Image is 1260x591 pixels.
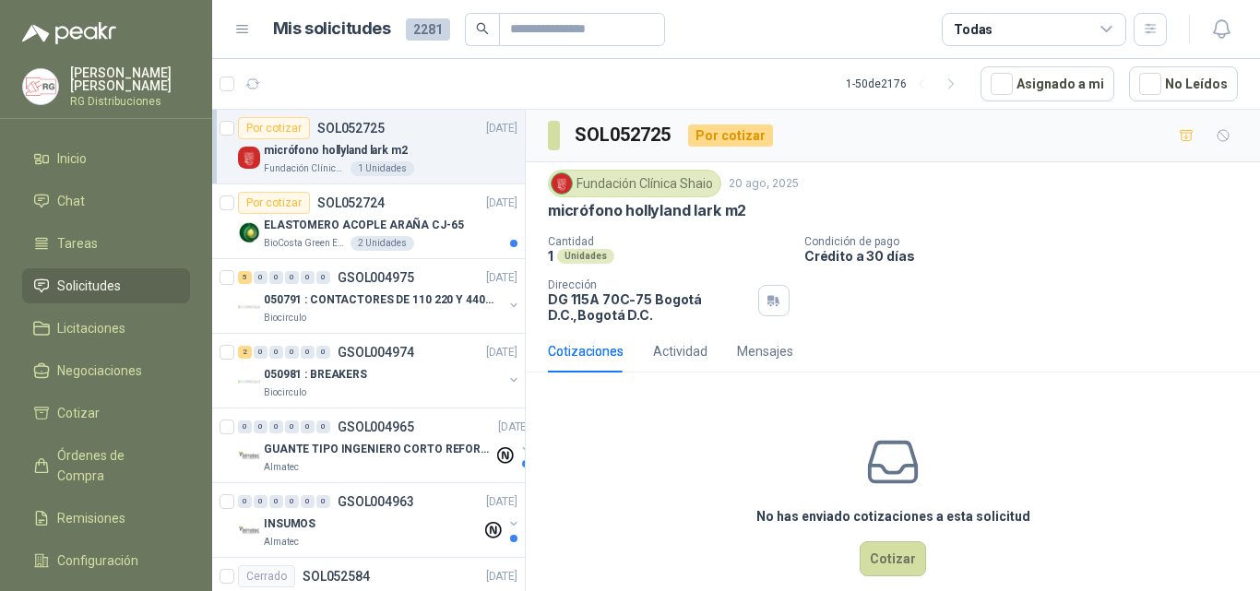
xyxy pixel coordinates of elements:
[22,183,190,219] a: Chat
[238,491,521,550] a: 0 0 0 0 0 0 GSOL004963[DATE] Company LogoINSUMOSAlmatec
[351,236,414,251] div: 2 Unidades
[804,235,1253,248] p: Condición de pago
[22,543,190,578] a: Configuración
[729,175,799,193] p: 20 ago, 2025
[486,493,517,511] p: [DATE]
[238,341,521,400] a: 2 0 0 0 0 0 GSOL004974[DATE] Company Logo050981 : BREAKERSBiocirculo
[212,110,525,184] a: Por cotizarSOL052725[DATE] Company Logomicrófono hollyland lark m2Fundación Clínica Shaio1 Unidades
[22,22,116,44] img: Logo peakr
[57,148,87,169] span: Inicio
[548,170,721,197] div: Fundación Clínica Shaio
[338,495,414,508] p: GSOL004963
[264,142,408,160] p: micrófono hollyland lark m2
[338,420,414,433] p: GSOL004965
[238,565,295,587] div: Cerrado
[804,248,1253,264] p: Crédito a 30 días
[548,291,751,323] p: DG 115A 70C-75 Bogotá D.C. , Bogotá D.C.
[264,441,493,458] p: GUANTE TIPO INGENIERO CORTO REFORZADO
[22,353,190,388] a: Negociaciones
[338,346,414,359] p: GSOL004974
[688,124,773,147] div: Por cotizar
[486,120,517,137] p: [DATE]
[238,371,260,393] img: Company Logo
[264,236,347,251] p: BioCosta Green Energy S.A.S
[316,420,330,433] div: 0
[212,184,525,259] a: Por cotizarSOL052724[DATE] Company LogoELASTOMERO ACOPLE ARAÑA CJ-65BioCosta Green Energy S.A.S2 ...
[264,311,306,325] p: Biocirculo
[238,266,521,325] a: 5 0 0 0 0 0 GSOL004975[DATE] Company Logo050791 : CONTACTORES DE 110 220 Y 440 VBiocirculo
[273,16,391,42] h1: Mis solicitudes
[269,495,283,508] div: 0
[846,69,966,99] div: 1 - 50 de 2176
[238,221,260,243] img: Company Logo
[548,248,553,264] p: 1
[316,346,330,359] div: 0
[238,420,252,433] div: 0
[269,346,283,359] div: 0
[557,249,614,264] div: Unidades
[22,268,190,303] a: Solicitudes
[552,173,572,194] img: Company Logo
[22,396,190,431] a: Cotizar
[238,192,310,214] div: Por cotizar
[57,403,100,423] span: Cotizar
[22,438,190,493] a: Órdenes de Compra
[254,420,267,433] div: 0
[70,96,190,107] p: RG Distribuciones
[264,161,347,176] p: Fundación Clínica Shaio
[486,269,517,287] p: [DATE]
[317,122,385,135] p: SOL052725
[22,226,190,261] a: Tareas
[351,161,414,176] div: 1 Unidades
[737,341,793,361] div: Mensajes
[238,117,310,139] div: Por cotizar
[70,66,190,92] p: [PERSON_NAME] [PERSON_NAME]
[238,147,260,169] img: Company Logo
[264,535,299,550] p: Almatec
[316,271,330,284] div: 0
[303,570,370,583] p: SOL052584
[285,420,299,433] div: 0
[476,22,489,35] span: search
[981,66,1114,101] button: Asignado a mi
[301,420,315,433] div: 0
[756,506,1030,526] h3: No has enviado cotizaciones a esta solicitud
[954,19,993,40] div: Todas
[22,501,190,536] a: Remisiones
[486,195,517,212] p: [DATE]
[238,346,252,359] div: 2
[548,278,751,291] p: Dirección
[301,346,315,359] div: 0
[23,69,58,104] img: Company Logo
[264,385,306,400] p: Biocirculo
[498,419,529,436] p: [DATE]
[22,141,190,176] a: Inicio
[285,271,299,284] div: 0
[57,276,121,296] span: Solicitudes
[269,271,283,284] div: 0
[653,341,707,361] div: Actividad
[238,416,533,475] a: 0 0 0 0 0 0 GSOL004965[DATE] Company LogoGUANTE TIPO INGENIERO CORTO REFORZADOAlmatec
[486,344,517,361] p: [DATE]
[301,495,315,508] div: 0
[238,445,260,467] img: Company Logo
[264,515,315,533] p: INSUMOS
[285,346,299,359] div: 0
[575,121,673,149] h3: SOL052725
[264,291,493,309] p: 050791 : CONTACTORES DE 110 220 Y 440 V
[238,271,252,284] div: 5
[238,296,260,318] img: Company Logo
[254,346,267,359] div: 0
[406,18,450,41] span: 2281
[316,495,330,508] div: 0
[57,361,142,381] span: Negociaciones
[548,235,790,248] p: Cantidad
[548,341,624,361] div: Cotizaciones
[264,460,299,475] p: Almatec
[486,568,517,585] p: [DATE]
[238,520,260,542] img: Company Logo
[860,541,926,576] button: Cotizar
[548,201,746,220] p: micrófono hollyland lark m2
[338,271,414,284] p: GSOL004975
[57,318,125,338] span: Licitaciones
